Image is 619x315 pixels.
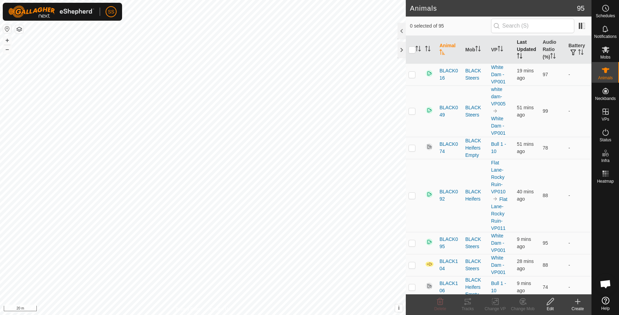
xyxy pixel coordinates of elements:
div: Create [564,306,591,312]
a: White Dam - VP001 [491,233,506,253]
p-sorticon: Activate to sort [439,50,445,56]
img: returning on [425,69,433,78]
span: 88 [543,262,548,268]
span: 95 [543,240,548,246]
span: BLACK095 [439,236,460,250]
img: In Progress [425,261,434,267]
div: BLACK Steers [465,258,486,272]
a: Flat Lane- Rocky Ruin-VP011 [491,196,507,231]
p-sorticon: Activate to sort [517,54,522,60]
span: Infra [601,159,609,163]
img: to [492,108,498,114]
span: BLACK106 [439,280,460,294]
td: - [566,137,591,159]
span: BLACK049 [439,104,460,119]
a: Help [592,294,619,313]
div: BLACK Heifers Empty [465,276,486,298]
span: Animals [598,76,613,80]
span: 26 Sept 2025, 12:26 pm [517,258,534,271]
span: Neckbands [595,96,616,101]
img: returning off [425,143,433,151]
div: Change VP [481,306,509,312]
span: 26 Sept 2025, 12:03 pm [517,105,534,118]
td: - [566,254,591,276]
button: i [395,304,403,312]
span: Heatmap [597,179,614,183]
img: returning on [425,238,433,246]
button: – [3,45,11,53]
span: i [398,305,400,311]
span: 78 [543,145,548,151]
a: Contact Us [210,306,230,312]
td: - [566,276,591,298]
th: Last Updated [514,36,540,64]
span: 26 Sept 2025, 12:45 pm [517,236,531,249]
p-sorticon: Activate to sort [550,54,556,60]
span: 99 [543,108,548,114]
span: VPs [601,117,609,121]
a: Privacy Policy [176,306,202,312]
span: 88 [543,193,548,198]
span: 95 [577,3,585,13]
img: returning on [425,190,433,199]
a: white dam-VP005 [491,87,506,106]
span: 97 [543,72,548,77]
button: Map Layers [15,25,23,33]
div: BLACK Steers [465,104,486,119]
td: - [566,159,591,232]
p-sorticon: Activate to sort [475,47,481,52]
span: 26 Sept 2025, 12:14 pm [517,189,534,202]
span: Notifications [594,34,617,39]
td: - [566,232,591,254]
img: to [492,196,498,202]
div: BLACK Steers [465,67,486,82]
div: Tracks [454,306,481,312]
a: White Dam - VP001 [491,116,506,136]
p-sorticon: Activate to sort [415,47,421,52]
div: BLACK Steers [465,236,486,250]
a: White Dam - VP001 [491,64,506,84]
div: Change Mob [509,306,536,312]
span: 0 selected of 95 [410,22,491,30]
h2: Animals [410,4,577,12]
th: VP [488,36,514,64]
a: Bull 1 - 10 [491,281,506,293]
th: Animal [437,36,463,64]
span: Mobs [600,55,610,59]
span: 26 Sept 2025, 12:03 pm [517,141,534,154]
a: Bull 1 - 10 [491,141,506,154]
span: BLACK092 [439,188,460,203]
img: returning off [425,282,433,290]
span: Help [601,306,610,311]
span: BLACK104 [439,258,460,272]
button: + [3,36,11,44]
div: BLACK Heifers [465,188,486,203]
span: Delete [434,306,446,311]
div: Edit [536,306,564,312]
span: 26 Sept 2025, 12:45 pm [517,281,531,293]
span: SS [108,8,115,16]
td: - [566,63,591,85]
span: 74 [543,284,548,290]
th: Battery [566,36,591,64]
a: White Dam - VP001 [491,255,506,275]
a: Flat Lane- Rocky Ruin-VP010 [491,160,506,194]
img: returning on [425,106,433,114]
span: Schedules [596,14,615,18]
span: 26 Sept 2025, 12:35 pm [517,68,534,81]
div: Open chat [595,274,616,294]
button: Reset Map [3,25,11,33]
th: Audio Ratio (%) [540,36,566,64]
span: BLACK016 [439,67,460,82]
span: Status [599,138,611,142]
p-sorticon: Activate to sort [578,50,584,56]
p-sorticon: Activate to sort [498,47,503,52]
p-sorticon: Activate to sort [425,47,431,52]
input: Search (S) [491,19,574,33]
span: BLACK074 [439,141,460,155]
th: Mob [463,36,488,64]
img: Gallagher Logo [8,6,94,18]
td: - [566,85,591,137]
div: BLACK Heifers Empty [465,137,486,159]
